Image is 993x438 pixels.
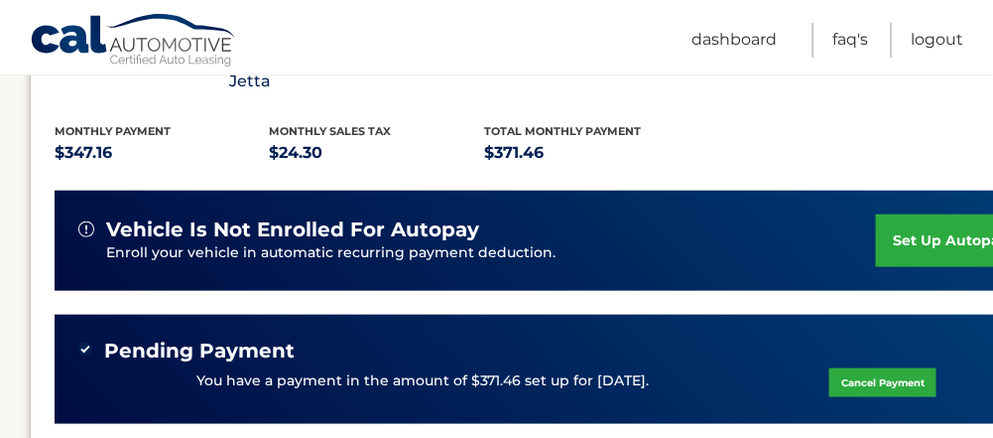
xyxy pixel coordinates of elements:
[106,218,479,242] span: vehicle is not enrolled for autopay
[104,339,295,364] span: Pending Payment
[270,124,392,138] span: Monthly sales Tax
[484,124,641,138] span: Total Monthly Payment
[829,368,936,397] a: Cancel Payment
[484,139,699,167] p: $371.46
[78,343,92,357] img: check-green.svg
[691,23,777,58] a: Dashboard
[30,13,238,71] a: Cal Automotive
[55,124,171,138] span: Monthly Payment
[911,23,963,58] a: Logout
[196,370,650,392] p: You have a payment in the amount of $371.46 set up for [DATE].
[55,139,270,167] p: $347.16
[270,139,485,167] p: $24.30
[832,23,868,58] a: FAQ's
[78,221,94,237] img: alert-white.svg
[106,242,876,264] p: Enroll your vehicle in automatic recurring payment deduction.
